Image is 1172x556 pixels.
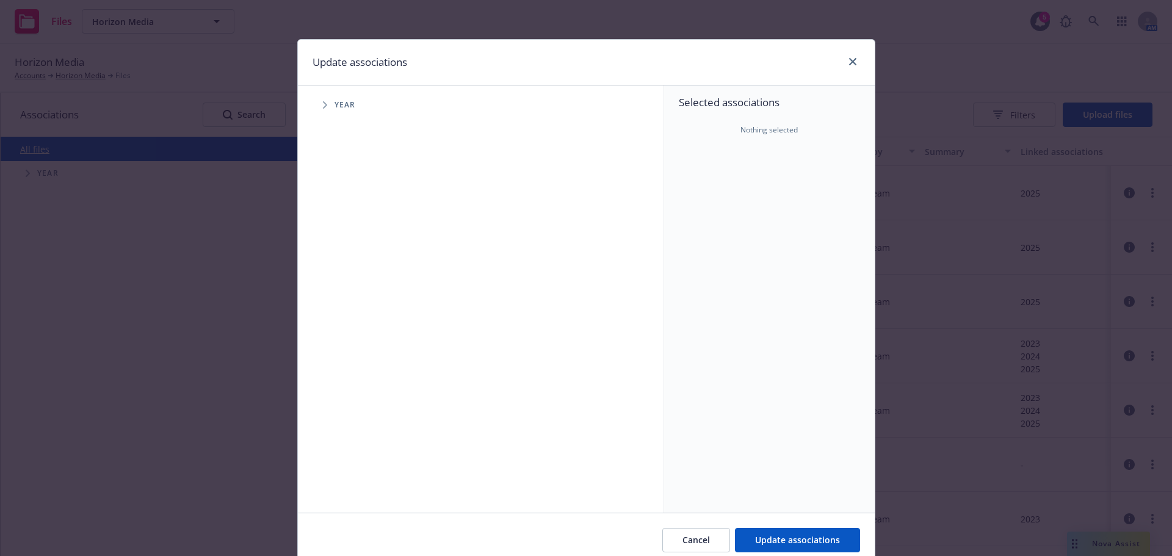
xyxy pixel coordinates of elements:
[313,54,407,70] h1: Update associations
[755,534,840,546] span: Update associations
[682,534,710,546] span: Cancel
[735,528,860,552] button: Update associations
[335,101,356,109] span: Year
[845,54,860,69] a: close
[740,125,798,135] span: Nothing selected
[298,93,664,117] div: Tree Example
[679,95,860,110] span: Selected associations
[662,528,730,552] button: Cancel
